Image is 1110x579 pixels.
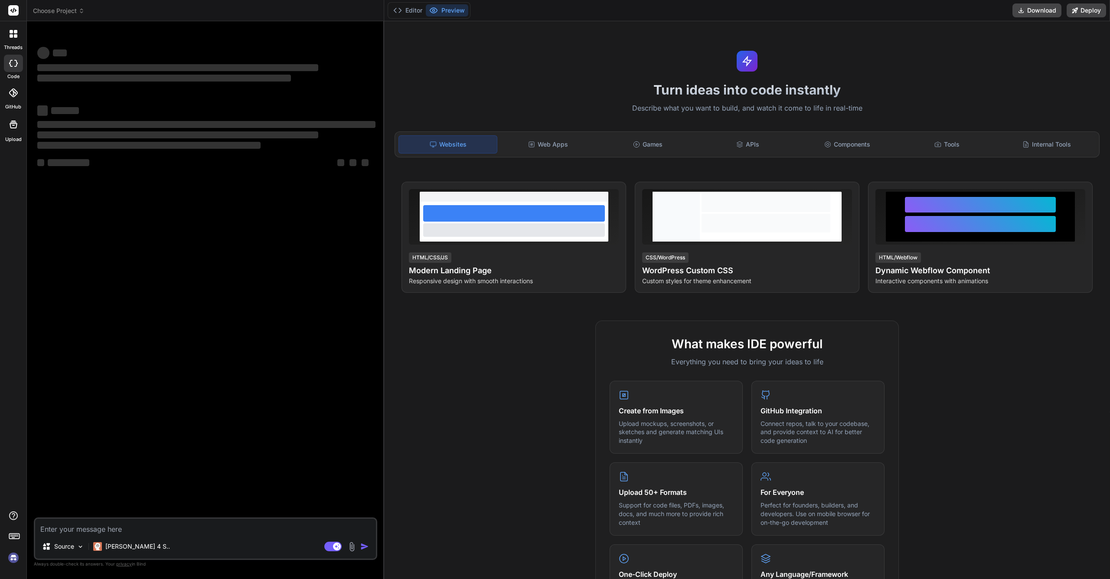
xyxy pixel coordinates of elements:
[37,159,44,166] span: ‌
[642,277,852,285] p: Custom styles for theme enhancement
[360,542,369,551] img: icon
[105,542,170,551] p: [PERSON_NAME] 4 S..
[53,49,67,56] span: ‌
[7,73,20,80] label: code
[390,4,426,16] button: Editor
[642,252,689,263] div: CSS/WordPress
[5,103,21,111] label: GitHub
[1067,3,1106,17] button: Deploy
[48,159,89,166] span: ‌
[37,105,48,116] span: ‌
[761,406,875,416] h4: GitHub Integration
[875,252,921,263] div: HTML/Webflow
[1012,3,1061,17] button: Download
[51,107,79,114] span: ‌
[998,135,1096,154] div: Internal Tools
[54,542,74,551] p: Source
[409,265,619,277] h4: Modern Landing Page
[610,357,885,367] p: Everything you need to bring your ideas to life
[77,543,84,550] img: Pick Models
[34,560,377,568] p: Always double-check its answers. Your in Bind
[5,136,22,143] label: Upload
[619,406,734,416] h4: Create from Images
[499,135,597,154] div: Web Apps
[349,159,356,166] span: ‌
[426,4,468,16] button: Preview
[761,487,875,497] h4: For Everyone
[875,265,1085,277] h4: Dynamic Webflow Component
[761,501,875,527] p: Perfect for founders, builders, and developers. Use on mobile browser for on-the-go development
[761,419,875,445] p: Connect repos, talk to your codebase, and provide context to AI for better code generation
[619,487,734,497] h4: Upload 50+ Formats
[610,335,885,353] h2: What makes IDE powerful
[619,501,734,527] p: Support for code files, PDFs, images, docs, and much more to provide rich context
[389,103,1105,114] p: Describe what you want to build, and watch it come to life in real-time
[4,44,23,51] label: threads
[599,135,697,154] div: Games
[116,561,132,566] span: privacy
[37,142,261,149] span: ‌
[37,121,375,128] span: ‌
[398,135,497,154] div: Websites
[362,159,369,166] span: ‌
[798,135,896,154] div: Components
[37,131,318,138] span: ‌
[875,277,1085,285] p: Interactive components with animations
[337,159,344,166] span: ‌
[6,550,21,565] img: signin
[898,135,996,154] div: Tools
[37,47,49,59] span: ‌
[699,135,797,154] div: APIs
[37,75,291,82] span: ‌
[37,64,318,71] span: ‌
[389,82,1105,98] h1: Turn ideas into code instantly
[347,542,357,552] img: attachment
[409,277,619,285] p: Responsive design with smooth interactions
[642,265,852,277] h4: WordPress Custom CSS
[33,7,85,15] span: Choose Project
[409,252,451,263] div: HTML/CSS/JS
[93,542,102,551] img: Claude 4 Sonnet
[619,419,734,445] p: Upload mockups, screenshots, or sketches and generate matching UIs instantly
